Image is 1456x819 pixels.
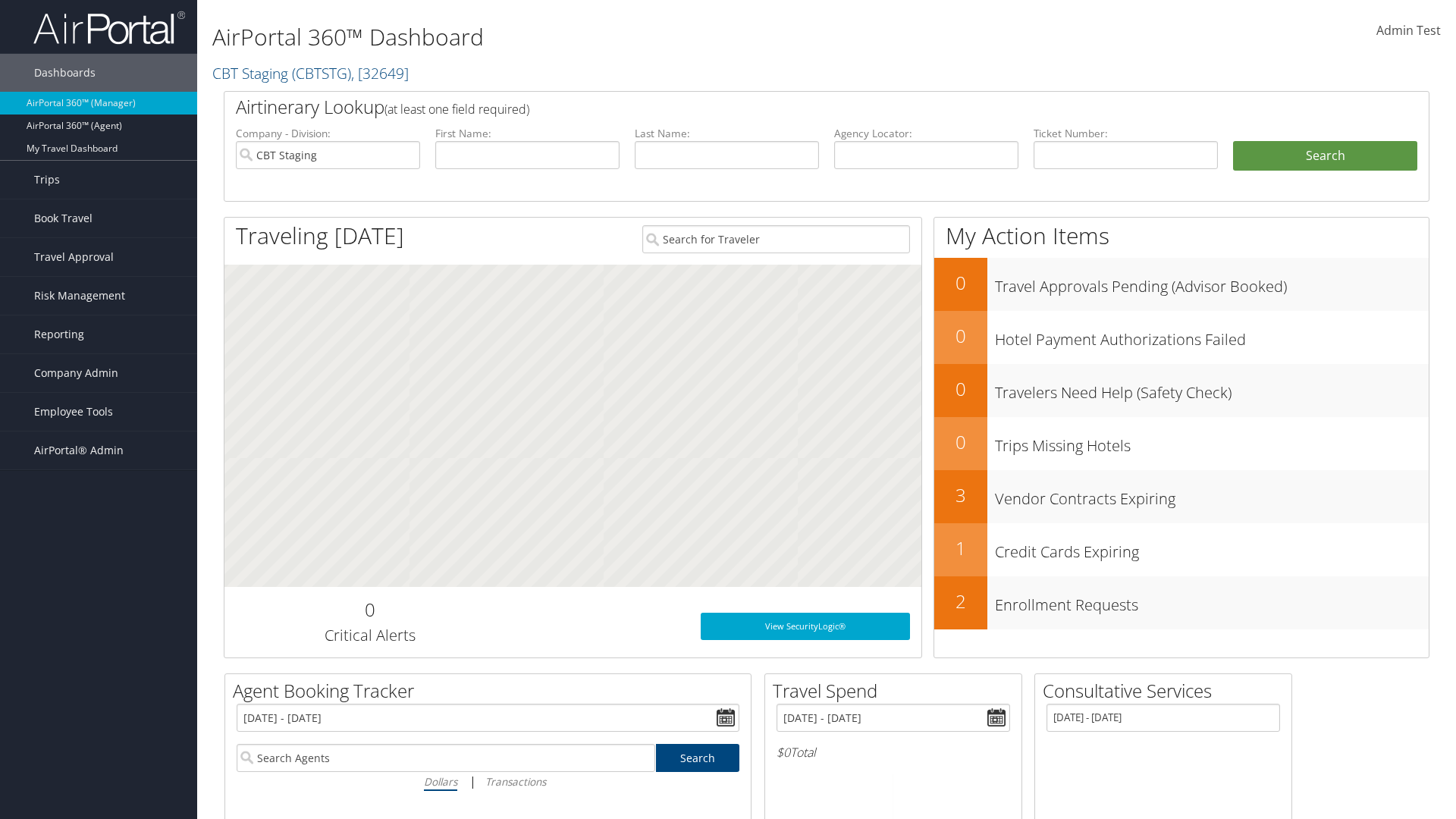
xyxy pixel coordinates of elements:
[934,470,1429,523] a: 3Vendor Contracts Expiring
[34,354,118,392] span: Company Admin
[995,322,1429,350] h3: Hotel Payment Authorizations Failed
[351,63,409,83] span: , [ 32649 ]
[995,534,1429,563] h3: Credit Cards Expiring
[773,678,1021,704] h2: Travel Spend
[212,63,409,83] a: CBT Staging
[1376,8,1441,55] a: Admin Test
[934,535,987,561] h2: 1
[34,315,84,353] span: Reporting
[701,613,910,640] a: View SecurityLogic®
[1233,141,1417,171] button: Search
[236,126,420,141] label: Company - Division:
[34,199,93,237] span: Book Travel
[424,774,457,789] i: Dollars
[995,481,1429,510] h3: Vendor Contracts Expiring
[995,428,1429,457] h3: Trips Missing Hotels
[777,744,790,761] span: $0
[233,678,751,704] h2: Agent Booking Tracker
[934,523,1429,576] a: 1Credit Cards Expiring
[934,429,987,455] h2: 0
[236,597,504,623] h2: 0
[34,277,125,315] span: Risk Management
[995,268,1429,297] h3: Travel Approvals Pending (Advisor Booked)
[934,220,1429,252] h1: My Action Items
[237,772,739,791] div: |
[34,54,96,92] span: Dashboards
[236,220,404,252] h1: Traveling [DATE]
[1043,678,1291,704] h2: Consultative Services
[656,744,740,772] a: Search
[1034,126,1218,141] label: Ticket Number:
[834,126,1018,141] label: Agency Locator:
[934,311,1429,364] a: 0Hotel Payment Authorizations Failed
[1376,22,1441,39] span: Admin Test
[934,258,1429,311] a: 0Travel Approvals Pending (Advisor Booked)
[934,376,987,402] h2: 0
[34,393,113,431] span: Employee Tools
[995,587,1429,616] h3: Enrollment Requests
[934,323,987,349] h2: 0
[485,774,546,789] i: Transactions
[384,101,529,118] span: (at least one field required)
[642,225,910,253] input: Search for Traveler
[236,94,1317,120] h2: Airtinerary Lookup
[34,238,114,276] span: Travel Approval
[934,364,1429,417] a: 0Travelers Need Help (Safety Check)
[934,576,1429,629] a: 2Enrollment Requests
[212,21,1031,53] h1: AirPortal 360™ Dashboard
[934,270,987,296] h2: 0
[934,482,987,508] h2: 3
[635,126,819,141] label: Last Name:
[777,744,1010,761] h6: Total
[995,375,1429,403] h3: Travelers Need Help (Safety Check)
[435,126,620,141] label: First Name:
[236,625,504,646] h3: Critical Alerts
[34,161,60,199] span: Trips
[934,417,1429,470] a: 0Trips Missing Hotels
[34,431,124,469] span: AirPortal® Admin
[292,63,351,83] span: ( CBTSTG )
[237,744,655,772] input: Search Agents
[33,10,185,45] img: airportal-logo.png
[934,588,987,614] h2: 2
